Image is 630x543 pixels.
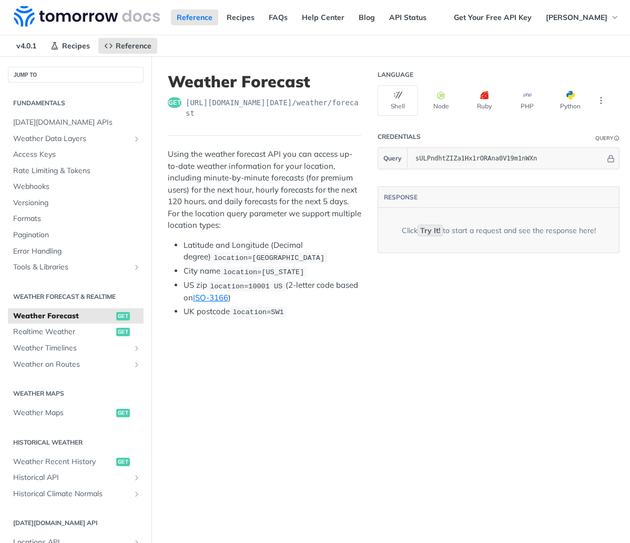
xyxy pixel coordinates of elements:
[184,265,361,277] li: City name
[8,115,144,130] a: [DATE][DOMAIN_NAME] APIs
[383,9,432,25] a: API Status
[383,192,418,203] button: RESPONSE
[421,85,461,116] button: Node
[168,97,181,108] span: get
[230,307,287,317] code: location=SW1
[13,262,130,273] span: Tools & Libraries
[550,85,591,116] button: Python
[207,281,286,291] code: location=10001 US
[383,154,402,163] span: Query
[8,227,144,243] a: Pagination
[8,324,144,340] a: Realtime Weatherget
[595,134,619,142] div: QueryInformation
[596,96,606,105] svg: More ellipsis
[378,133,421,141] div: Credentials
[263,9,293,25] a: FAQs
[133,263,141,271] button: Show subpages for Tools & Libraries
[8,438,144,447] h2: Historical Weather
[13,408,114,418] span: Weather Maps
[8,179,144,195] a: Webhooks
[168,148,361,232] p: Using the weather forecast API you can access up-to-date weather information for your location, i...
[8,244,144,259] a: Error Handling
[8,292,144,301] h2: Weather Forecast & realtime
[8,67,144,83] button: JUMP TO
[13,214,141,224] span: Formats
[133,135,141,143] button: Show subpages for Weather Data Layers
[13,327,114,337] span: Realtime Weather
[45,38,96,54] a: Recipes
[614,136,619,141] i: Information
[8,98,144,108] h2: Fundamentals
[221,9,260,25] a: Recipes
[116,458,130,466] span: get
[296,9,350,25] a: Help Center
[507,85,547,116] button: PHP
[13,149,141,160] span: Access Keys
[8,454,144,470] a: Weather Recent Historyget
[8,131,144,147] a: Weather Data LayersShow subpages for Weather Data Layers
[8,340,144,356] a: Weather TimelinesShow subpages for Weather Timelines
[168,72,361,91] h1: Weather Forecast
[8,163,144,179] a: Rate Limiting & Tokens
[98,38,157,54] a: Reference
[133,344,141,353] button: Show subpages for Weather Timelines
[184,306,361,318] li: UK postcode
[8,518,144,528] h2: [DATE][DOMAIN_NAME] API
[193,293,228,303] a: ISO-3166
[8,389,144,398] h2: Weather Maps
[13,246,141,257] span: Error Handling
[546,13,607,22] span: [PERSON_NAME]
[8,470,144,486] a: Historical APIShow subpages for Historical API
[13,489,130,499] span: Historical Climate Normals
[11,38,42,54] span: v4.0.1
[133,474,141,482] button: Show subpages for Historical API
[378,71,413,79] div: Language
[13,457,114,467] span: Weather Recent History
[13,311,114,321] span: Weather Forecast
[116,41,151,51] span: Reference
[184,239,361,264] li: Latitude and Longitude (Decimal degree)
[14,6,160,27] img: Tomorrow.io Weather API Docs
[133,490,141,498] button: Show subpages for Historical Climate Normals
[13,166,141,176] span: Rate Limiting & Tokens
[540,9,625,25] button: [PERSON_NAME]
[186,97,361,118] span: https://api.tomorrow.io/v4/weather/forecast
[418,225,443,236] code: Try It!
[8,308,144,324] a: Weather Forecastget
[220,267,307,277] code: location=[US_STATE]
[13,198,141,208] span: Versioning
[8,357,144,373] a: Weather on RoutesShow subpages for Weather on Routes
[116,328,130,336] span: get
[410,148,605,169] input: apikey
[184,279,361,304] li: US zip (2-letter code based on )
[171,9,218,25] a: Reference
[62,41,90,51] span: Recipes
[13,182,141,192] span: Webhooks
[8,486,144,502] a: Historical Climate NormalsShow subpages for Historical Climate Normals
[13,134,130,144] span: Weather Data Layers
[8,405,144,421] a: Weather Mapsget
[8,259,144,275] a: Tools & LibrariesShow subpages for Tools & Libraries
[116,409,130,417] span: get
[13,472,130,483] span: Historical API
[13,359,130,370] span: Weather on Routes
[133,360,141,369] button: Show subpages for Weather on Routes
[448,9,537,25] a: Get Your Free API Key
[8,147,144,163] a: Access Keys
[464,85,504,116] button: Ruby
[378,148,408,169] button: Query
[13,343,130,354] span: Weather Timelines
[353,9,381,25] a: Blog
[8,195,144,211] a: Versioning
[116,312,130,320] span: get
[595,134,613,142] div: Query
[605,153,616,164] button: Hide
[13,117,141,128] span: [DATE][DOMAIN_NAME] APIs
[378,85,418,116] button: Shell
[8,211,144,227] a: Formats
[593,93,609,108] button: More Languages
[211,253,327,263] code: location=[GEOGRAPHIC_DATA]
[13,230,141,240] span: Pagination
[402,225,596,236] div: Click to start a request and see the response here!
